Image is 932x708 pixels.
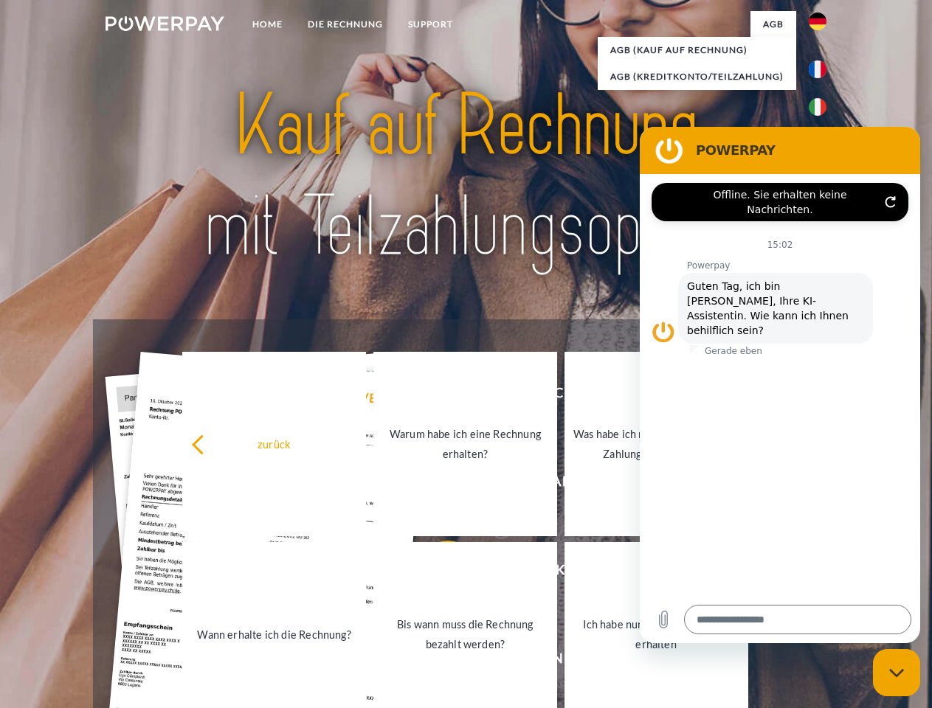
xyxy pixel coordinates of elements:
[565,352,748,536] a: Was habe ich noch offen, ist meine Zahlung eingegangen?
[750,11,796,38] a: agb
[809,98,826,116] img: it
[573,614,739,654] div: Ich habe nur eine Teillieferung erhalten
[873,649,920,696] iframe: Schaltfläche zum Öffnen des Messaging-Fensters; Konversation läuft
[106,16,224,31] img: logo-powerpay-white.svg
[295,11,396,38] a: DIE RECHNUNG
[809,13,826,30] img: de
[598,37,796,63] a: AGB (Kauf auf Rechnung)
[191,624,357,644] div: Wann erhalte ich die Rechnung?
[396,11,466,38] a: SUPPORT
[809,60,826,78] img: fr
[191,434,357,454] div: zurück
[141,71,791,282] img: title-powerpay_de.svg
[573,424,739,464] div: Was habe ich noch offen, ist meine Zahlung eingegangen?
[382,424,548,464] div: Warum habe ich eine Rechnung erhalten?
[240,11,295,38] a: Home
[640,127,920,643] iframe: Messaging-Fenster
[382,614,548,654] div: Bis wann muss die Rechnung bezahlt werden?
[598,63,796,90] a: AGB (Kreditkonto/Teilzahlung)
